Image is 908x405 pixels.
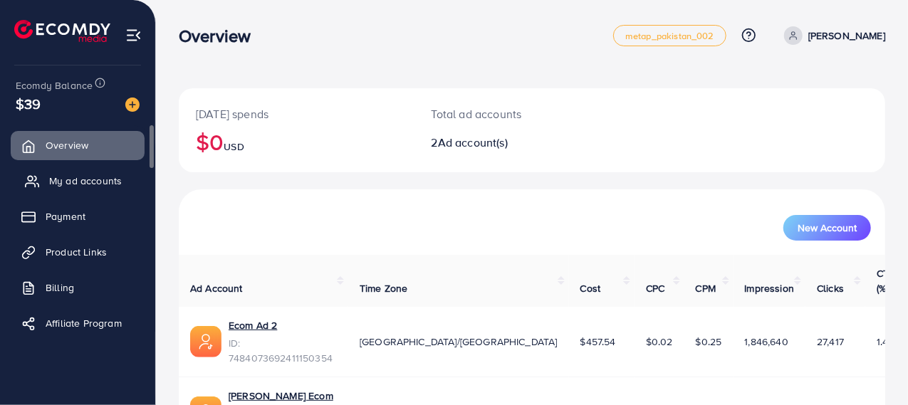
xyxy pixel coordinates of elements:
img: image [125,98,140,112]
span: Ad Account [190,281,243,295]
img: menu [125,27,142,43]
p: [PERSON_NAME] [808,27,885,44]
span: New Account [798,223,857,233]
a: My ad accounts [11,167,145,195]
span: 1,846,640 [745,335,788,349]
span: My ad accounts [49,174,122,188]
h3: Overview [179,26,262,46]
span: [GEOGRAPHIC_DATA]/[GEOGRAPHIC_DATA] [360,335,558,349]
span: $39 [16,93,41,114]
h2: 2 [432,136,574,149]
span: ID: 7484073692411150354 [229,336,337,365]
span: Cost [580,281,601,295]
span: USD [224,140,244,154]
button: New Account [783,215,871,241]
span: Ad account(s) [438,135,508,150]
span: $0.02 [646,335,673,349]
a: Overview [11,131,145,159]
span: 1.48 [877,335,894,349]
span: Payment [46,209,85,223]
span: $0.25 [696,335,722,349]
span: Product Links [46,245,107,259]
span: 27,417 [817,335,844,349]
a: [PERSON_NAME] Ecom [229,389,337,403]
span: CPM [696,281,716,295]
span: $457.54 [580,335,616,349]
span: Overview [46,138,88,152]
span: metap_pakistan_002 [625,31,714,41]
span: Clicks [817,281,844,295]
p: [DATE] spends [196,105,397,122]
a: Payment [11,202,145,231]
a: Billing [11,273,145,302]
span: Affiliate Program [46,316,122,330]
span: Ecomdy Balance [16,78,93,93]
a: Ecom Ad 2 [229,318,337,332]
span: Billing [46,280,74,295]
img: ic-ads-acc.e4c84228.svg [190,326,221,357]
h2: $0 [196,128,397,155]
a: Product Links [11,238,145,266]
a: metap_pakistan_002 [613,25,726,46]
img: logo [14,20,110,42]
span: Impression [745,281,795,295]
a: Affiliate Program [11,309,145,337]
span: Time Zone [360,281,407,295]
span: CPC [646,281,664,295]
a: [PERSON_NAME] [778,26,885,45]
p: Total ad accounts [432,105,574,122]
span: CTR (%) [877,266,895,295]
